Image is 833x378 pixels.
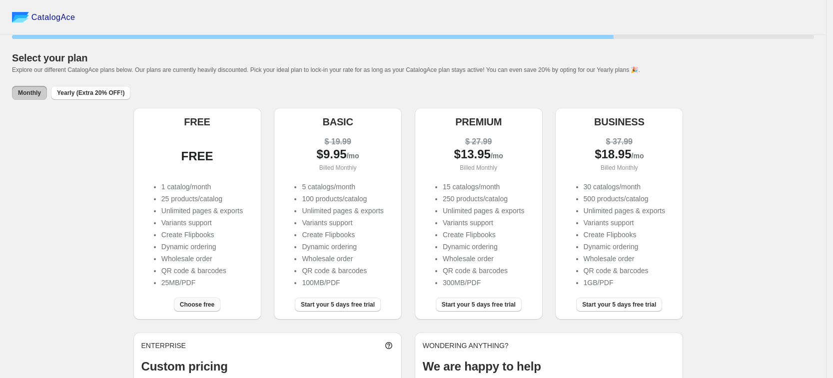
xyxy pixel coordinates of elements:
span: CatalogAce [31,12,75,22]
div: $ 27.99 [423,137,535,147]
li: Create Flipbooks [584,230,665,240]
span: Start your 5 days free trial [442,301,516,309]
span: /mo [491,152,503,160]
button: Monthly [12,86,47,100]
li: Variants support [302,218,383,228]
li: Wholesale order [302,254,383,264]
div: $ 13.95 [423,149,535,161]
li: Variants support [584,218,665,228]
li: Unlimited pages & exports [443,206,524,216]
li: Variants support [161,218,243,228]
span: Yearly (Extra 20% OFF!) [57,89,124,97]
li: Wholesale order [161,254,243,264]
button: Choose free [174,298,220,312]
p: ENTERPRISE [141,341,186,351]
li: Create Flipbooks [443,230,524,240]
li: Unlimited pages & exports [302,206,383,216]
h5: FREE [184,116,210,128]
h5: BUSINESS [594,116,645,128]
li: 500 products/catalog [584,194,665,204]
button: Start your 5 days free trial [436,298,522,312]
li: 5 catalogs/month [302,182,383,192]
div: FREE [141,151,253,161]
li: Wholesale order [584,254,665,264]
button: Yearly (Extra 20% OFF!) [51,86,130,100]
button: Start your 5 days free trial [576,298,662,312]
li: 1GB/PDF [584,278,665,288]
li: 100MB/PDF [302,278,383,288]
p: Custom pricing [141,359,394,375]
span: Explore our different CatalogAce plans below. Our plans are currently heavily discounted. Pick yo... [12,66,640,73]
p: Billed Monthly [563,163,675,173]
li: Unlimited pages & exports [584,206,665,216]
li: 25MB/PDF [161,278,243,288]
h5: PREMIUM [455,116,502,128]
li: QR code & barcodes [161,266,243,276]
li: 250 products/catalog [443,194,524,204]
span: Start your 5 days free trial [582,301,656,309]
p: WONDERING ANYTHING? [423,341,676,351]
li: Unlimited pages & exports [161,206,243,216]
li: QR code & barcodes [302,266,383,276]
span: Choose free [180,301,214,309]
li: 1 catalog/month [161,182,243,192]
span: Monthly [18,89,41,97]
li: 15 catalogs/month [443,182,524,192]
li: Create Flipbooks [302,230,383,240]
li: QR code & barcodes [584,266,665,276]
li: Dynamic ordering [443,242,524,252]
div: $ 19.99 [282,137,394,147]
span: Start your 5 days free trial [301,301,375,309]
li: 30 catalogs/month [584,182,665,192]
p: Billed Monthly [282,163,394,173]
span: Select your plan [12,52,87,63]
p: We are happy to help [423,359,676,375]
li: 25 products/catalog [161,194,243,204]
div: $ 37.99 [563,137,675,147]
h5: BASIC [322,116,353,128]
li: Dynamic ordering [302,242,383,252]
span: /mo [347,152,359,160]
li: Dynamic ordering [584,242,665,252]
li: Create Flipbooks [161,230,243,240]
div: $ 9.95 [282,149,394,161]
li: Variants support [443,218,524,228]
div: $ 18.95 [563,149,675,161]
li: Wholesale order [443,254,524,264]
button: Start your 5 days free trial [295,298,381,312]
p: Billed Monthly [423,163,535,173]
li: 100 products/catalog [302,194,383,204]
li: QR code & barcodes [443,266,524,276]
li: 300MB/PDF [443,278,524,288]
span: /mo [632,152,644,160]
img: catalog ace [12,12,29,22]
li: Dynamic ordering [161,242,243,252]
